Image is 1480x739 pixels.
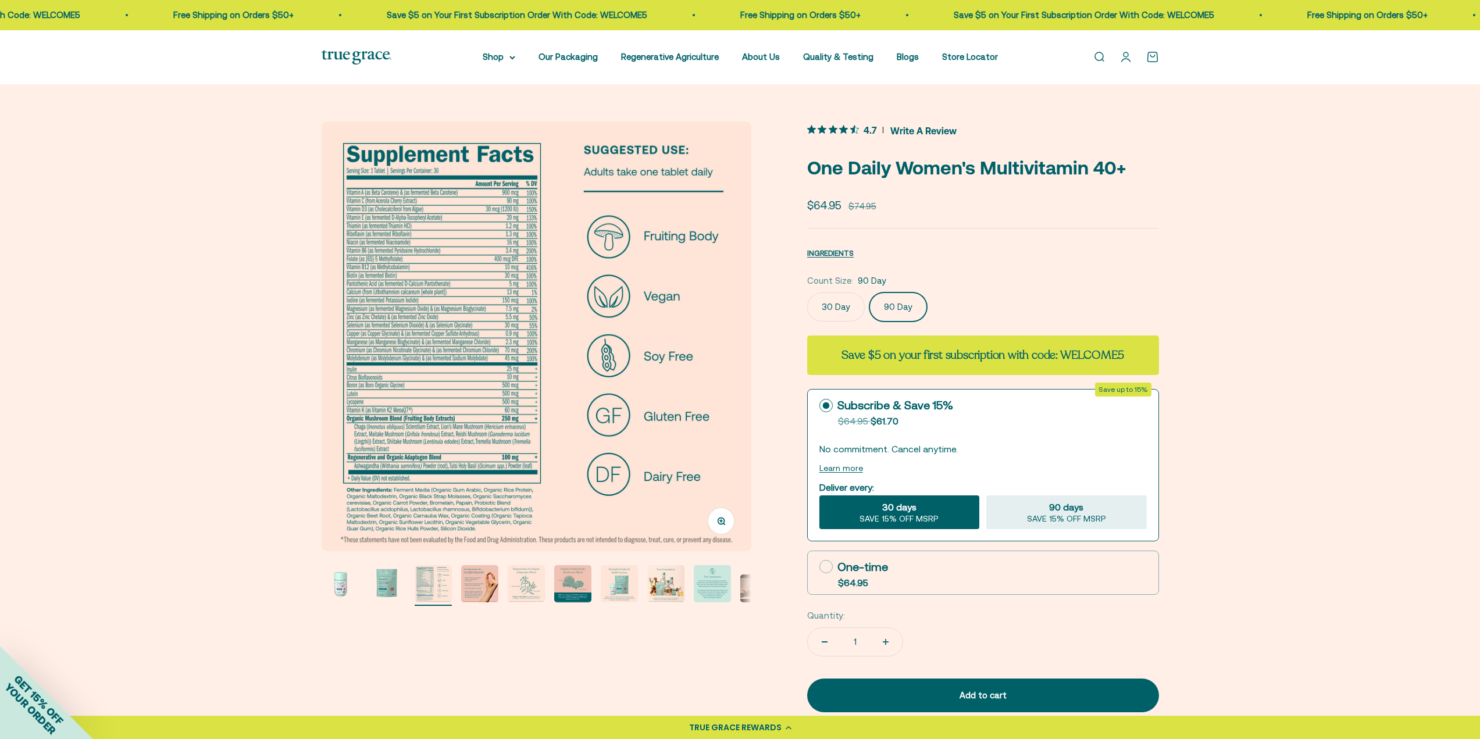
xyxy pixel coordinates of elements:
span: INGREDIENTS [807,249,854,258]
img: Reishi supports healthy aging. Lion's Mane for brain, nerve, and cognitive support. Maitake suppo... [554,565,591,602]
img: Fruiting Body Vegan Soy Free Gluten Free Dairy Free [322,122,751,551]
img: Daily Multivitamin for Immune Support, Energy, Daily Balance, and Healthy Bone Support* - Vitamin... [368,565,405,602]
img: Daily Multivitamin for Immune Support, Energy, Daily Balance, and Healthy Bone Support* Vitamin A... [322,565,359,602]
span: GET 15% OFF [12,673,66,727]
a: Free Shipping on Orders $50+ [739,10,859,20]
button: Go to item 7 [601,565,638,606]
label: Quantity: [807,609,845,623]
button: Go to item 2 [368,565,405,606]
a: Quality & Testing [803,52,873,62]
compare-at-price: $74.95 [848,199,876,213]
p: Save $5 on Your First Subscription Order With Code: WELCOME5 [952,8,1212,22]
span: Write A Review [890,122,957,139]
a: Store Locator [942,52,998,62]
button: Increase quantity [869,628,903,656]
button: Go to item 5 [508,565,545,606]
span: 90 Day [858,274,886,288]
button: Go to item 1 [322,565,359,606]
img: Holy Basil and Ashwagandha are Ayurvedic herbs known as "adaptogens." They support overall health... [508,565,545,602]
legend: Count Size: [807,274,853,288]
span: YOUR ORDER [2,681,58,737]
img: - 1200IU of Vitamin D3 from lichen and 60 mcg of Vitamin K2 from Mena-Q7 - Regenerative & organic... [461,565,498,602]
a: Free Shipping on Orders $50+ [172,10,292,20]
div: TRUE GRACE REWARDS [689,722,782,734]
button: Go to item 6 [554,565,591,606]
button: Go to item 8 [647,565,684,606]
button: Go to item 3 [415,565,452,606]
a: Blogs [897,52,919,62]
a: Our Packaging [538,52,598,62]
p: One Daily Women's Multivitamin 40+ [807,153,1159,183]
img: Our full product line provides a robust and comprehensive offering for a true foundation of healt... [647,565,684,602]
button: Go to item 10 [740,574,778,606]
sale-price: $64.95 [807,197,841,214]
div: Add to cart [830,688,1136,702]
button: Add to cart [807,679,1159,712]
span: 4.7 [864,123,877,135]
button: INGREDIENTS [807,246,854,260]
strong: Save $5 on your first subscription with code: WELCOME5 [841,347,1124,363]
a: About Us [742,52,780,62]
img: When you opt out for our refill pouches instead of buying a whole new bottle every time you buy s... [601,565,638,602]
a: Free Shipping on Orders $50+ [1306,10,1426,20]
a: Regenerative Agriculture [621,52,719,62]
p: Save $5 on Your First Subscription Order With Code: WELCOME5 [385,8,646,22]
button: 4.7 out 5 stars rating in total 21 reviews. Jump to reviews. [807,122,957,139]
button: Go to item 9 [694,565,731,606]
img: Fruiting Body Vegan Soy Free Gluten Free Dairy Free [415,565,452,602]
img: Every lot of True Grace supplements undergoes extensive third-party testing. Regulation says we d... [694,565,731,602]
button: Go to item 4 [461,565,498,606]
button: Decrease quantity [808,628,841,656]
summary: Shop [483,50,515,64]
